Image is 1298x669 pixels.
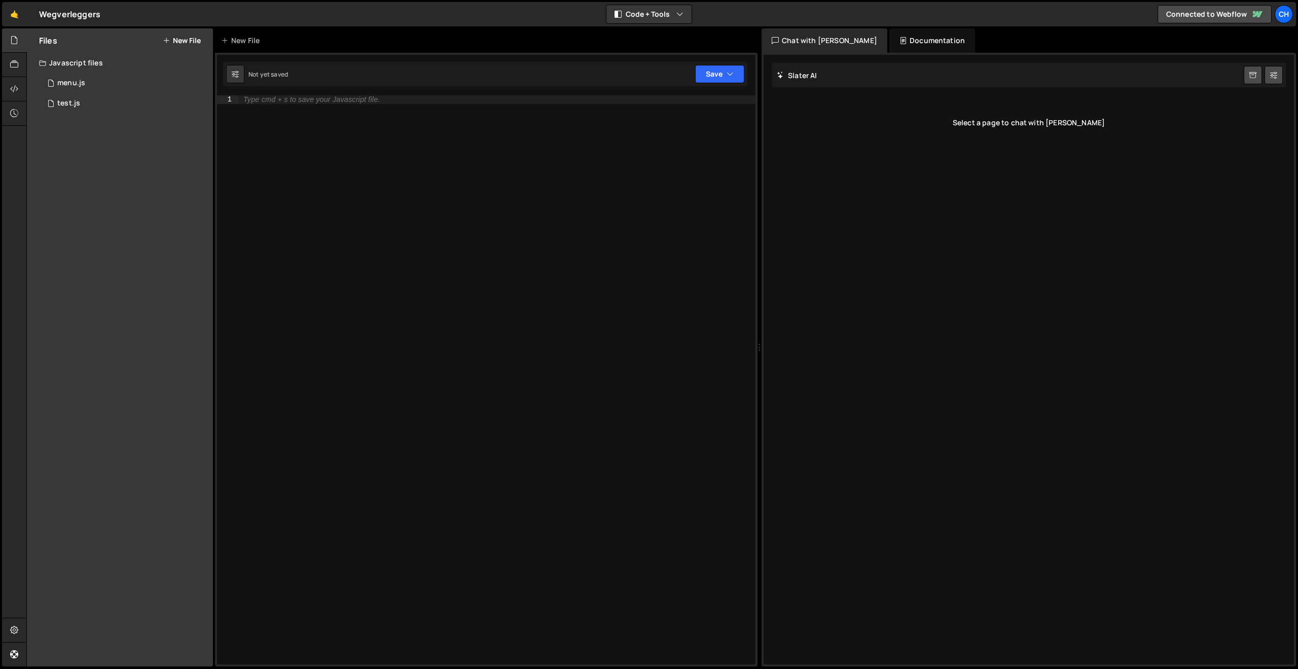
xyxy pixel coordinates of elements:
button: New File [163,37,201,45]
div: test.js [57,99,80,108]
button: Code + Tools [606,5,692,23]
div: Not yet saved [248,70,288,79]
div: New File [221,36,264,46]
button: Save [695,65,744,83]
div: 12439/30136.js [39,93,213,114]
div: Javascript files [27,53,213,73]
div: Wegverleggers [39,8,100,20]
div: 1 [217,95,238,104]
a: Ch [1275,5,1293,23]
div: menu.js [57,79,85,88]
h2: Files [39,35,57,46]
div: Chat with [PERSON_NAME] [762,28,887,53]
div: Documentation [889,28,975,53]
div: 12439/30299.js [39,73,213,93]
a: Connected to Webflow [1158,5,1272,23]
div: Select a page to chat with [PERSON_NAME] [772,102,1286,143]
a: 🤙 [2,2,27,26]
h2: Slater AI [777,71,817,80]
div: Type cmd + s to save your Javascript file. [243,96,380,103]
